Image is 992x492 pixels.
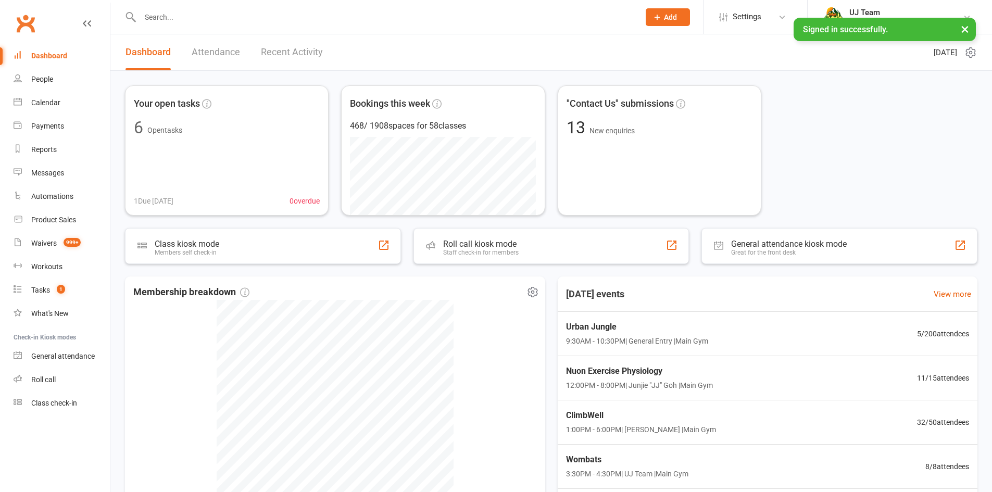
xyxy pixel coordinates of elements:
[31,352,95,360] div: General attendance
[14,345,110,368] a: General attendance kiosk mode
[31,262,62,271] div: Workouts
[566,335,708,347] span: 9:30AM - 10:30PM | General Entry | Main Gym
[731,249,847,256] div: Great for the front desk
[934,288,971,300] a: View more
[558,285,633,304] h3: [DATE] events
[917,372,969,384] span: 11 / 15 attendees
[350,96,430,111] span: Bookings this week
[14,279,110,302] a: Tasks 1
[31,52,67,60] div: Dashboard
[57,285,65,294] span: 1
[134,96,200,111] span: Your open tasks
[646,8,690,26] button: Add
[350,119,536,133] div: 468 / 1908 spaces for 58 classes
[133,285,249,300] span: Membership breakdown
[566,409,716,422] span: ClimbWell
[14,368,110,392] a: Roll call
[31,75,53,83] div: People
[849,17,963,27] div: Urban Jungle Indoor Rock Climbing
[137,10,632,24] input: Search...
[31,399,77,407] div: Class check-in
[664,13,677,21] span: Add
[14,185,110,208] a: Automations
[31,145,57,154] div: Reports
[14,44,110,68] a: Dashboard
[934,46,957,59] span: [DATE]
[566,468,688,480] span: 3:30PM - 4:30PM | UJ Team | Main Gym
[134,119,143,136] div: 6
[31,98,60,107] div: Calendar
[443,249,519,256] div: Staff check-in for members
[31,239,57,247] div: Waivers
[566,320,708,334] span: Urban Jungle
[31,216,76,224] div: Product Sales
[14,115,110,138] a: Payments
[31,309,69,318] div: What's New
[803,24,888,34] span: Signed in successfully.
[134,195,173,207] span: 1 Due [DATE]
[14,232,110,255] a: Waivers 999+
[31,286,50,294] div: Tasks
[849,8,963,17] div: UJ Team
[31,169,64,177] div: Messages
[12,10,39,36] a: Clubworx
[14,161,110,185] a: Messages
[589,127,635,135] span: New enquiries
[567,96,674,111] span: "Contact Us" submissions
[566,424,716,435] span: 1:00PM - 6:00PM | [PERSON_NAME] | Main Gym
[566,453,688,466] span: Wombats
[14,91,110,115] a: Calendar
[14,302,110,325] a: What's New
[147,126,182,134] span: Open tasks
[31,122,64,130] div: Payments
[956,18,974,40] button: ×
[917,417,969,428] span: 32 / 50 attendees
[731,239,847,249] div: General attendance kiosk mode
[566,380,713,391] span: 12:00PM - 8:00PM | Junjie "JJ" Goh | Main Gym
[14,138,110,161] a: Reports
[64,238,81,247] span: 999+
[566,364,713,378] span: Nuon Exercise Physiology
[31,375,56,384] div: Roll call
[14,208,110,232] a: Product Sales
[733,5,761,29] span: Settings
[31,192,73,200] div: Automations
[290,195,320,207] span: 0 overdue
[155,249,219,256] div: Members self check-in
[917,328,969,339] span: 5 / 200 attendees
[261,34,323,70] a: Recent Activity
[925,461,969,472] span: 8 / 8 attendees
[567,118,589,137] span: 13
[823,7,844,28] img: thumb_image1578111135.png
[155,239,219,249] div: Class kiosk mode
[14,255,110,279] a: Workouts
[14,68,110,91] a: People
[192,34,240,70] a: Attendance
[14,392,110,415] a: Class kiosk mode
[443,239,519,249] div: Roll call kiosk mode
[125,34,171,70] a: Dashboard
